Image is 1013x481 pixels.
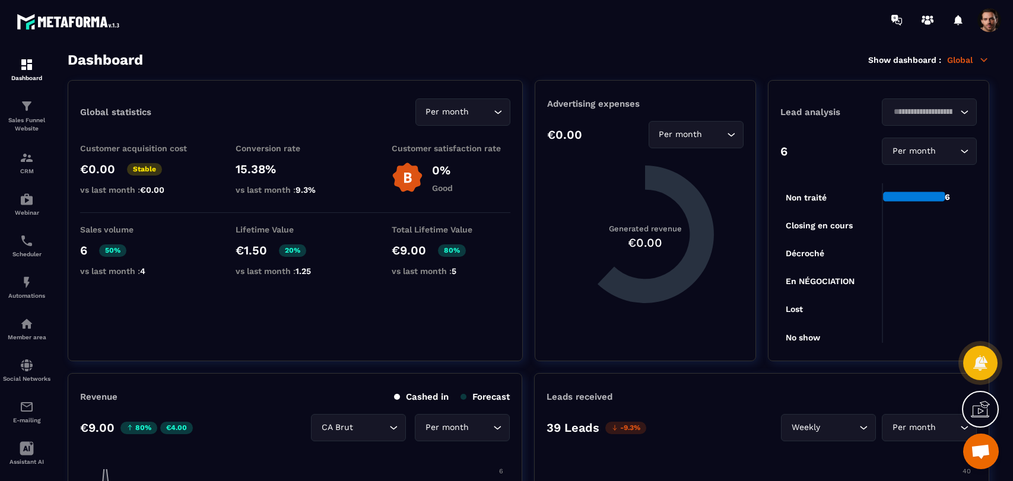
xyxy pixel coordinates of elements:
tspan: Closing en cours [786,221,853,231]
span: Per month [890,145,938,158]
input: Search for option [471,421,490,434]
a: formationformationSales Funnel Website [3,90,50,142]
p: 39 Leads [547,421,599,435]
p: Scheduler [3,251,50,257]
p: Conversion rate [236,144,354,153]
input: Search for option [938,145,957,158]
p: Advertising expenses [547,98,744,109]
p: Total Lifetime Value [392,225,510,234]
p: Member area [3,334,50,340]
p: €9.00 [80,421,115,435]
p: Sales Funnel Website [3,116,50,133]
span: 5 [452,266,456,276]
p: CRM [3,168,50,174]
a: formationformationDashboard [3,49,50,90]
p: Webinar [3,209,50,216]
p: Leads received [547,391,612,402]
p: Automations [3,292,50,299]
img: automations [20,192,34,206]
p: vs last month : [392,266,510,276]
tspan: 6 [499,467,503,475]
p: 20% [279,244,306,257]
div: Search for option [882,414,977,441]
input: Search for option [823,421,856,434]
img: automations [20,317,34,331]
span: 1.25 [296,266,311,276]
span: 9.3% [296,185,316,195]
tspan: Décroché [786,249,824,258]
a: schedulerschedulerScheduler [3,225,50,266]
a: formationformationCRM [3,142,50,183]
tspan: 40 [963,467,971,475]
img: email [20,400,34,414]
p: Social Networks [3,375,50,382]
p: Sales volume [80,225,199,234]
a: social-networksocial-networkSocial Networks [3,349,50,391]
p: Stable [127,163,162,176]
img: formation [20,58,34,72]
p: 0% [432,163,453,177]
tspan: Lost [786,304,803,314]
img: formation [20,99,34,113]
p: Cashed in [394,391,449,402]
p: Customer satisfaction rate [392,144,510,153]
p: 80% [438,244,466,257]
div: Mở cuộc trò chuyện [963,434,999,469]
h3: Dashboard [68,52,143,68]
p: Forecast [461,391,510,402]
p: 6 [780,144,787,158]
div: Search for option [781,414,876,441]
span: Weekly [789,421,823,434]
p: 15.38% [236,162,354,176]
p: Customer acquisition cost [80,144,199,153]
p: 6 [80,243,87,257]
p: €9.00 [392,243,426,257]
img: scheduler [20,234,34,248]
p: Assistant AI [3,458,50,465]
p: €4.00 [160,422,193,434]
input: Search for option [890,106,957,119]
a: emailemailE-mailing [3,391,50,432]
span: Per month [423,106,472,119]
p: Global [947,55,989,65]
p: -9.3% [605,422,646,434]
p: vs last month : [80,185,199,195]
tspan: En NÉGOCIATION [786,276,855,286]
p: Revenue [80,391,118,402]
p: 50% [99,244,126,257]
a: Assistant AI [3,432,50,474]
tspan: Non traité [786,193,827,202]
input: Search for option [938,421,957,434]
img: logo [17,11,123,33]
div: Search for option [311,414,406,441]
img: b-badge-o.b3b20ee6.svg [392,162,423,193]
p: 80% [120,422,157,434]
p: Lifetime Value [236,225,354,234]
p: vs last month : [236,185,354,195]
p: vs last month : [80,266,199,276]
p: Dashboard [3,75,50,81]
div: Search for option [649,121,744,148]
p: €0.00 [80,162,115,176]
div: Search for option [415,414,510,441]
p: Show dashboard : [868,55,941,65]
input: Search for option [355,421,386,434]
span: Per month [656,128,705,141]
div: Search for option [415,98,510,126]
img: social-network [20,358,34,372]
img: formation [20,151,34,165]
input: Search for option [705,128,724,141]
tspan: No show [786,333,821,342]
a: automationsautomationsMember area [3,308,50,349]
p: Lead analysis [780,107,879,117]
a: automationsautomationsAutomations [3,266,50,308]
p: Global statistics [80,107,151,117]
span: Per month [423,421,471,434]
p: E-mailing [3,417,50,423]
p: Good [432,183,453,193]
a: automationsautomationsWebinar [3,183,50,225]
span: €0.00 [140,185,164,195]
input: Search for option [472,106,491,119]
p: €1.50 [236,243,267,257]
div: Search for option [882,98,977,126]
